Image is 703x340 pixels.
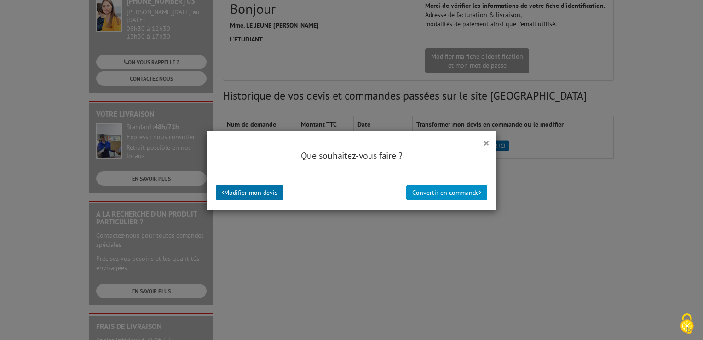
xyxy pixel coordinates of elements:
[483,137,490,149] button: ×
[671,309,703,340] button: Cookies (fenêtre modale)
[216,185,283,200] button: Modifier mon devis
[675,312,698,335] img: Cookies (fenêtre modale)
[216,149,487,163] h4: Que souhaitez-vous faire ?
[406,185,487,200] button: Convertir en commande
